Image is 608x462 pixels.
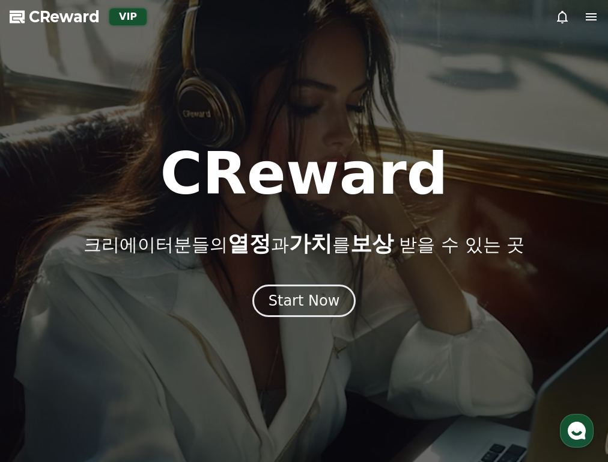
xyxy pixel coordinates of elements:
a: Start Now [252,297,356,308]
span: 가치 [289,231,332,256]
a: CReward [10,7,100,26]
button: Start Now [252,285,356,317]
span: CReward [29,7,100,26]
span: 보상 [350,231,394,256]
div: Start Now [269,291,340,310]
h1: CReward [160,145,448,203]
p: 크리에이터분들의 과 를 받을 수 있는 곳 [84,232,524,256]
span: 열정 [228,231,271,256]
div: VIP [109,8,147,25]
